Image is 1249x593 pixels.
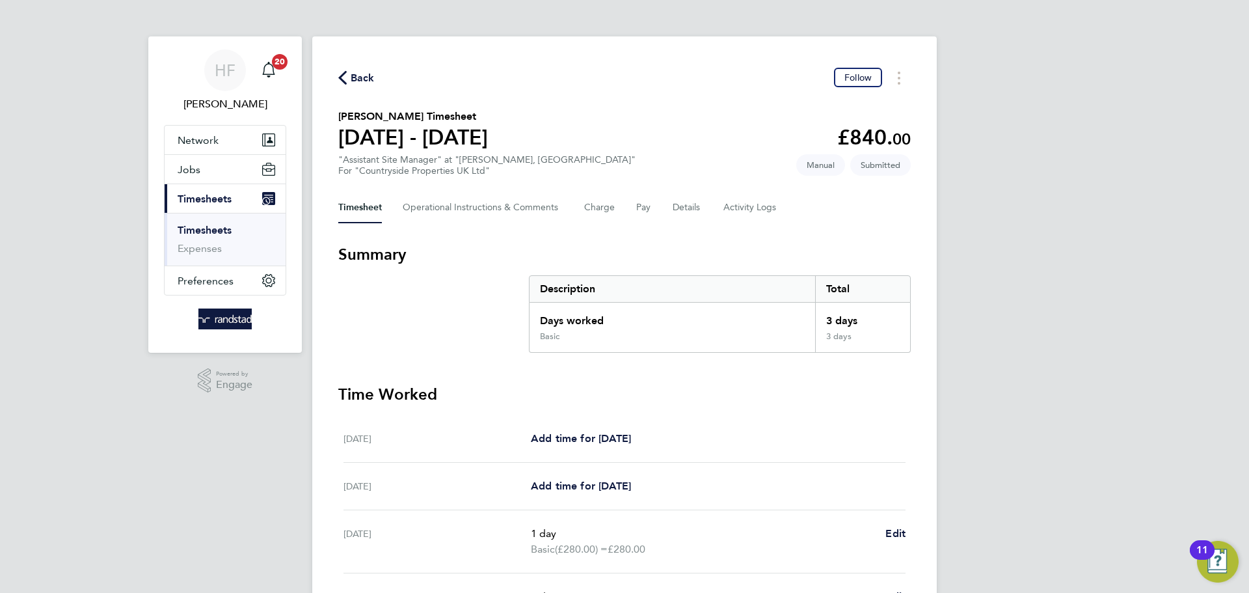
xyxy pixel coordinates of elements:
div: 3 days [815,331,910,352]
div: 11 [1196,550,1208,567]
h3: Time Worked [338,384,911,405]
span: Basic [531,542,555,557]
h2: [PERSON_NAME] Timesheet [338,109,488,124]
a: Expenses [178,242,222,255]
p: 1 day [531,526,875,542]
button: Charge [584,192,615,223]
div: Total [815,276,910,302]
span: Preferences [178,275,234,287]
div: [DATE] [343,526,531,557]
div: Description [530,276,815,302]
img: randstad-logo-retina.png [198,309,252,329]
button: Pay [636,192,652,223]
span: Engage [216,379,252,391]
button: Operational Instructions & Comments [403,192,563,223]
span: £280.00 [608,543,645,555]
button: Activity Logs [723,192,778,223]
a: HF[PERSON_NAME] [164,49,286,112]
div: For "Countryside Properties UK Ltd" [338,165,636,176]
div: 3 days [815,303,910,331]
h3: Summary [338,244,911,265]
span: Add time for [DATE] [531,480,631,492]
h1: [DATE] - [DATE] [338,124,488,150]
button: Timesheets Menu [887,68,911,88]
span: This timesheet was manually created. [796,154,845,176]
span: 20 [272,54,288,70]
button: Timesheets [165,184,286,213]
span: Edit [885,527,906,540]
a: Timesheets [178,224,232,236]
button: Network [165,126,286,154]
button: Follow [834,68,882,87]
span: Follow [844,72,872,83]
div: Basic [540,331,559,342]
button: Back [338,70,375,86]
a: Edit [885,526,906,542]
span: Holly Franks [164,96,286,112]
div: Days worked [530,303,815,331]
span: (£280.00) = [555,543,608,555]
div: [DATE] [343,431,531,447]
span: Add time for [DATE] [531,432,631,445]
div: "Assistant Site Manager" at "[PERSON_NAME], [GEOGRAPHIC_DATA]" [338,154,636,176]
a: Add time for [DATE] [531,478,631,494]
span: HF [215,62,235,79]
app-decimal: £840. [837,125,911,150]
button: Jobs [165,155,286,184]
span: Back [351,70,375,86]
nav: Main navigation [148,36,302,353]
span: Network [178,134,219,146]
button: Timesheet [338,192,382,223]
div: [DATE] [343,478,531,494]
span: Timesheets [178,193,232,205]
a: 20 [256,49,282,91]
a: Go to home page [164,309,286,329]
div: Timesheets [165,213,286,266]
span: This timesheet is Submitted. [850,154,911,176]
button: Preferences [165,266,286,295]
a: Add time for [DATE] [531,431,631,447]
button: Details [673,192,703,223]
span: 00 [893,130,911,148]
span: Powered by [216,368,252,379]
button: Open Resource Center, 11 new notifications [1197,541,1239,583]
a: Powered byEngage [198,368,253,393]
div: Summary [529,275,911,353]
span: Jobs [178,163,200,176]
